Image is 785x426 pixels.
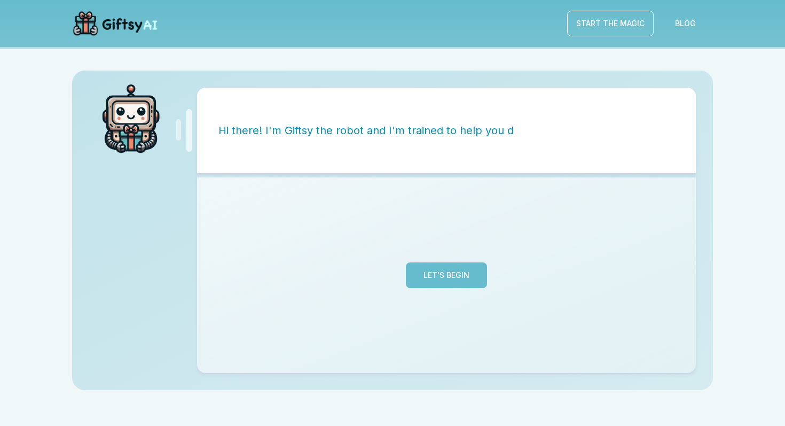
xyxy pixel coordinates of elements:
img: GiftsyAI [68,6,162,41]
button: Let's Begin [406,262,487,288]
a: Start The Magic [567,11,654,36]
div: Hi there! I'm Giftsy the robot and I'm trained to help you d [218,88,514,173]
img: GiftsyAI [80,69,182,169]
a: Blog [666,11,704,36]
